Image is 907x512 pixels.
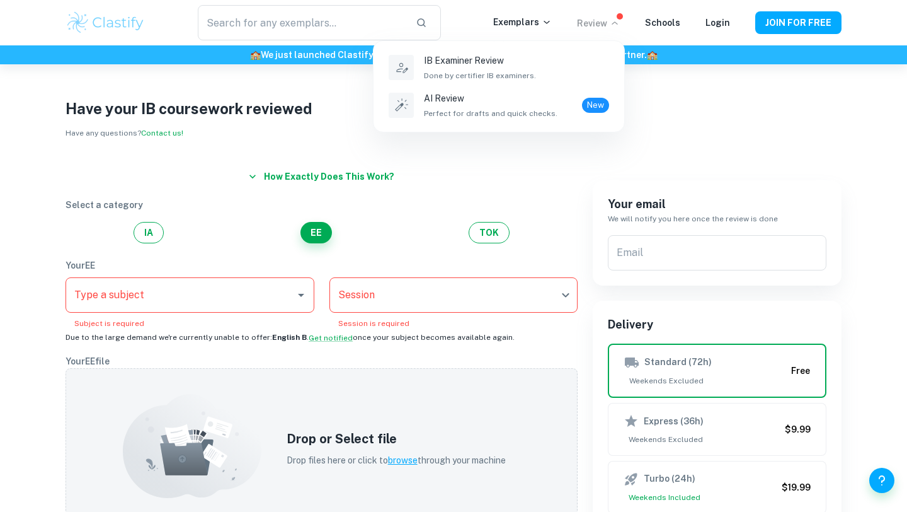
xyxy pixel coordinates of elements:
span: Done by certifier IB examiners. [424,70,536,81]
p: AI Review [424,91,557,105]
a: IB Examiner ReviewDone by certifier IB examiners. [386,51,612,84]
span: New [582,99,609,112]
p: IB Examiner Review [424,54,536,67]
span: Perfect for drafts and quick checks. [424,108,557,119]
a: AI ReviewPerfect for drafts and quick checks.New [386,89,612,122]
